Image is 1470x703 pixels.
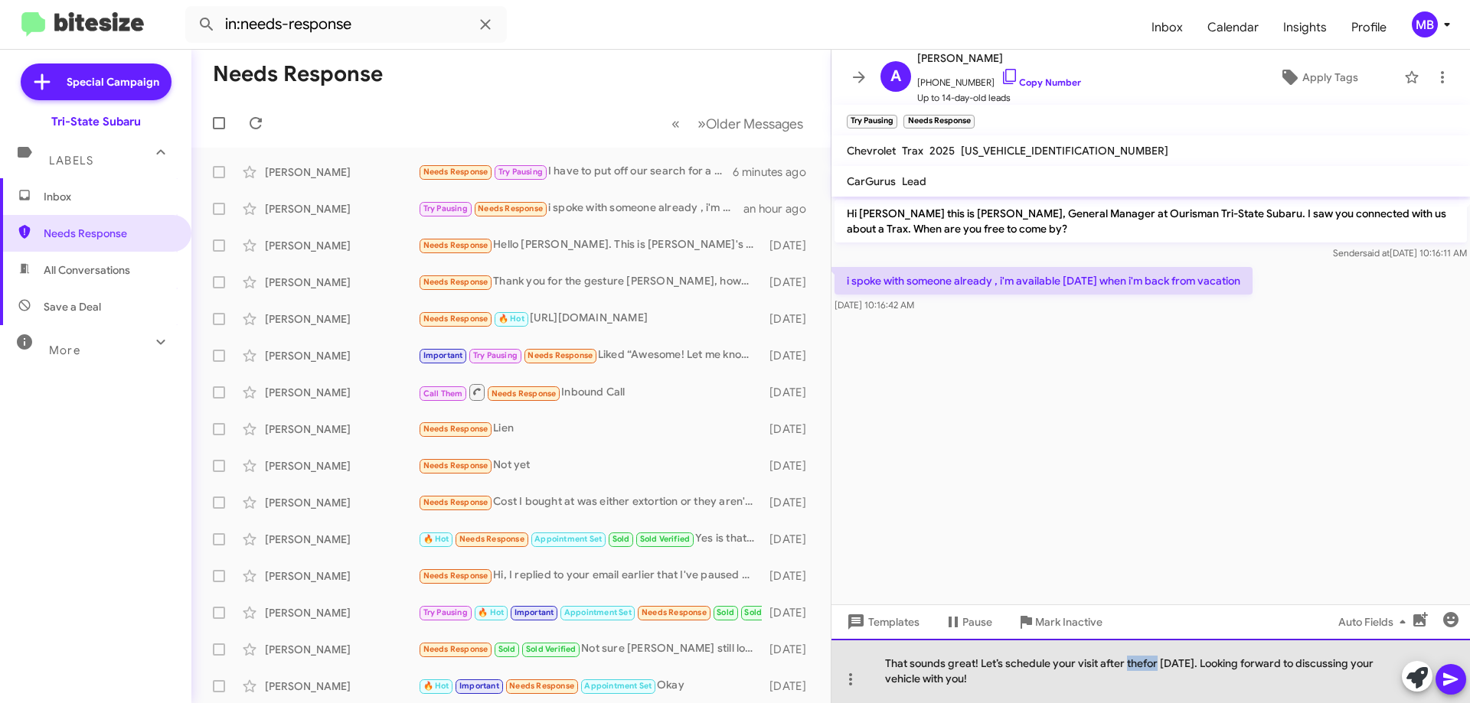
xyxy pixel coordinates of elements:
[423,389,463,399] span: Call Them
[423,277,488,287] span: Needs Response
[67,74,159,90] span: Special Campaign
[640,534,691,544] span: Sold Verified
[962,608,992,636] span: Pause
[213,62,383,86] h1: Needs Response
[835,200,1467,242] p: Hi [PERSON_NAME] this is [PERSON_NAME], General Manager at Ourisman Tri-State Subaru. I saw you c...
[831,608,932,636] button: Templates
[423,497,488,507] span: Needs Response
[418,530,762,548] div: Yes is that okay
[44,262,130,278] span: All Conversations
[762,348,818,363] div: [DATE]
[265,201,418,216] div: [PERSON_NAME]
[762,421,818,437] div: [DATE]
[929,144,955,158] span: 2025
[265,275,418,290] div: [PERSON_NAME]
[1338,608,1412,636] span: Auto Fields
[423,607,468,617] span: Try Pausing
[418,310,762,327] div: [URL][DOMAIN_NAME]
[1001,76,1081,88] a: Copy Number
[418,163,733,181] div: I have to put off our search for a few weeks due to a pressing matter at work. I will reach back ...
[423,461,488,470] span: Needs Response
[762,458,818,474] div: [DATE]
[418,677,762,695] div: Okay
[265,348,418,363] div: [PERSON_NAME]
[423,681,449,691] span: 🔥 Hot
[890,64,901,89] span: A
[423,350,463,360] span: Important
[1240,63,1396,91] button: Apply Tags
[688,108,812,139] button: Next
[1035,608,1102,636] span: Mark Inactive
[265,311,418,327] div: [PERSON_NAME]
[1333,247,1467,259] span: Sender [DATE] 10:16:11 AM
[717,607,734,617] span: Sold
[762,568,818,584] div: [DATE]
[706,116,803,132] span: Older Messages
[265,385,418,400] div: [PERSON_NAME]
[514,607,554,617] span: Important
[265,642,418,657] div: [PERSON_NAME]
[265,164,418,180] div: [PERSON_NAME]
[1195,5,1271,50] a: Calendar
[835,267,1253,295] p: i spoke with someone already , i'm available [DATE] when i'm back from vacation
[1139,5,1195,50] a: Inbox
[498,644,516,654] span: Sold
[492,389,557,399] span: Needs Response
[762,495,818,510] div: [DATE]
[265,495,418,510] div: [PERSON_NAME]
[265,238,418,253] div: [PERSON_NAME]
[44,189,174,204] span: Inbox
[265,421,418,437] div: [PERSON_NAME]
[584,681,652,691] span: Appointment Set
[44,299,101,314] span: Save a Deal
[423,167,488,177] span: Needs Response
[847,144,896,158] span: Chevrolet
[418,236,762,254] div: Hello [PERSON_NAME]. This is [PERSON_NAME]'s wife's email. So I am going to give you his email: [...
[534,534,602,544] span: Appointment Set
[1271,5,1339,50] a: Insights
[418,457,762,474] div: Not yet
[498,314,524,324] span: 🔥 Hot
[459,681,499,691] span: Important
[418,493,762,511] div: Cost I bought at was either extortion or they aren't holding value - I'm in 5 digit hole without ...
[528,350,593,360] span: Needs Response
[526,644,577,654] span: Sold Verified
[265,568,418,584] div: [PERSON_NAME]
[498,167,543,177] span: Try Pausing
[917,49,1081,67] span: [PERSON_NAME]
[418,567,762,584] div: Hi, I replied to your email earlier that I've paused my auto search at this time and will reach o...
[1412,11,1438,37] div: MB
[902,174,926,188] span: Lead
[762,385,818,400] div: [DATE]
[185,6,507,43] input: Search
[762,679,818,694] div: [DATE]
[423,203,468,213] span: Try Pausing
[1339,5,1399,50] span: Profile
[418,200,743,217] div: i spoke with someone already , i'm available [DATE] when i'm back from vacation
[663,108,812,139] nav: Page navigation example
[762,238,818,253] div: [DATE]
[44,226,174,241] span: Needs Response
[418,347,762,364] div: Liked “Awesome! Let me know if the meantime if you have any questions that I can help with!”
[744,607,795,617] span: Sold Verified
[1363,247,1390,259] span: said at
[265,458,418,474] div: [PERSON_NAME]
[473,350,518,360] span: Try Pausing
[423,240,488,250] span: Needs Response
[762,605,818,620] div: [DATE]
[265,532,418,547] div: [PERSON_NAME]
[459,534,524,544] span: Needs Response
[509,681,574,691] span: Needs Response
[642,607,707,617] span: Needs Response
[564,607,632,617] span: Appointment Set
[418,382,762,402] div: Inbound Call
[265,605,418,620] div: [PERSON_NAME]
[844,608,920,636] span: Templates
[961,144,1168,158] span: [US_VEHICLE_IDENTIFICATION_NUMBER]
[1302,63,1358,91] span: Apply Tags
[478,607,504,617] span: 🔥 Hot
[831,639,1470,703] div: That sounds great! Let’s schedule your visit after thefor [DATE]. Looking forward to discussing y...
[1399,11,1453,37] button: MB
[847,115,897,129] small: Try Pausing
